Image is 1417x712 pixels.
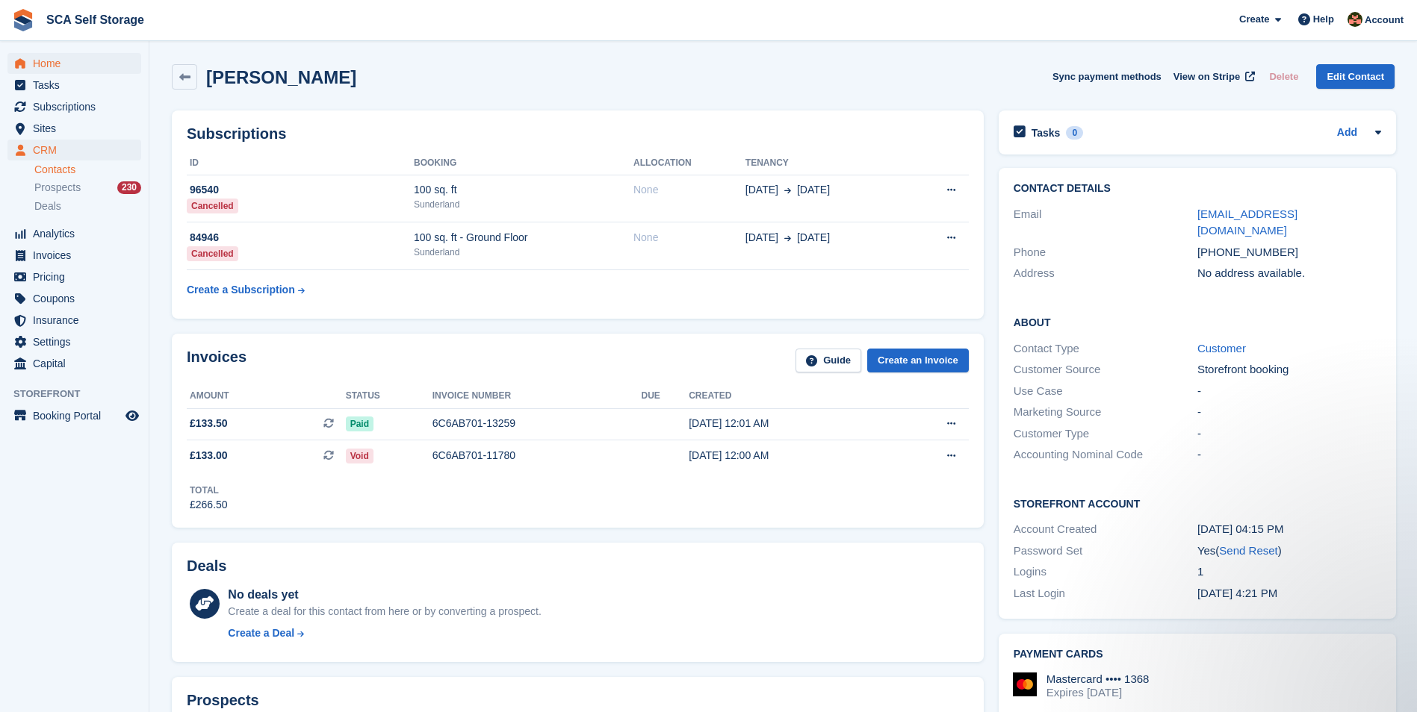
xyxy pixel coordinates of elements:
div: Sunderland [414,198,633,211]
div: - [1197,383,1381,400]
span: £133.50 [190,416,228,431]
div: Last Login [1014,585,1197,602]
button: Delete [1263,64,1304,89]
div: 100 sq. ft [414,182,633,198]
th: Due [642,384,689,408]
h2: Prospects [187,692,259,709]
a: menu [7,118,141,139]
span: Invoices [33,245,123,266]
div: Mastercard •••• 1368 [1047,672,1150,686]
div: Password Set [1014,543,1197,560]
a: Preview store [123,407,141,425]
a: menu [7,245,141,266]
div: Sunderland [414,246,633,259]
span: Insurance [33,310,123,331]
div: Phone [1014,244,1197,261]
h2: Payment cards [1014,649,1381,661]
div: 100 sq. ft - Ground Floor [414,230,633,246]
img: Sarah Race [1348,12,1362,27]
a: Deals [34,199,141,214]
a: menu [7,310,141,331]
div: [DATE] 12:00 AM [689,448,890,463]
div: No deals yet [228,586,541,604]
a: menu [7,405,141,426]
span: Subscriptions [33,96,123,117]
div: Customer Type [1014,425,1197,443]
span: ( ) [1215,544,1281,557]
div: Expires [DATE] [1047,686,1150,699]
span: [DATE] [797,182,830,198]
div: - [1197,425,1381,443]
h2: Deals [187,558,226,575]
h2: Tasks [1032,126,1061,140]
a: Add [1337,125,1357,142]
div: Yes [1197,543,1381,560]
th: Booking [414,152,633,175]
a: SCA Self Storage [40,7,150,32]
span: Booking Portal [33,405,123,426]
div: Address [1014,265,1197,282]
a: menu [7,53,141,74]
span: View on Stripe [1173,69,1240,84]
div: Total [190,484,228,497]
h2: Subscriptions [187,125,969,143]
a: Customer [1197,342,1246,355]
div: [DATE] 12:01 AM [689,416,890,431]
div: 230 [117,181,141,194]
span: Help [1313,12,1334,27]
span: Prospects [34,181,81,195]
div: Marketing Source [1014,404,1197,421]
h2: About [1014,314,1381,329]
span: Deals [34,199,61,213]
div: Use Case [1014,383,1197,400]
span: [DATE] [745,182,778,198]
div: 84946 [187,230,414,246]
span: [DATE] [797,230,830,246]
div: 96540 [187,182,414,198]
th: Tenancy [745,152,908,175]
span: Analytics [33,223,123,244]
span: Void [346,449,373,463]
div: None [633,230,745,246]
span: Create [1239,12,1269,27]
th: Status [346,384,432,408]
div: Email [1014,206,1197,240]
th: Allocation [633,152,745,175]
img: Mastercard Logo [1013,672,1037,696]
h2: Invoices [187,349,246,373]
div: Create a deal for this contact from here or by converting a prospect. [228,604,541,619]
span: [DATE] [745,230,778,246]
div: 1 [1197,563,1381,581]
a: menu [7,288,141,309]
span: Account [1365,13,1404,28]
div: [PHONE_NUMBER] [1197,244,1381,261]
div: Create a Deal [228,625,294,641]
a: Send Reset [1219,544,1277,557]
a: Create an Invoice [867,349,969,373]
img: stora-icon-8386f47178a22dfd0bd8f6a31ec36ba5ce8667c1dd55bd0f319d3a0aa187defe.svg [12,9,34,31]
div: Storefront booking [1197,361,1381,378]
th: Created [689,384,890,408]
a: Contacts [34,163,141,177]
th: Amount [187,384,346,408]
a: menu [7,140,141,160]
span: CRM [33,140,123,160]
a: Prospects 230 [34,180,141,196]
a: [EMAIL_ADDRESS][DOMAIN_NAME] [1197,207,1297,237]
div: Cancelled [187,246,238,261]
div: - [1197,404,1381,421]
div: 6C6AB701-13259 [432,416,642,431]
div: Accounting Nominal Code [1014,446,1197,463]
span: Settings [33,331,123,352]
h2: [PERSON_NAME] [206,67,356,87]
a: View on Stripe [1168,64,1258,89]
span: Coupons [33,288,123,309]
a: Edit Contact [1316,64,1395,89]
div: Contact Type [1014,340,1197,357]
a: menu [7,75,141,96]
div: [DATE] 04:15 PM [1197,521,1381,538]
button: Sync payment methods [1052,64,1162,89]
span: Sites [33,118,123,139]
h2: Storefront Account [1014,496,1381,510]
a: Create a Deal [228,625,541,641]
